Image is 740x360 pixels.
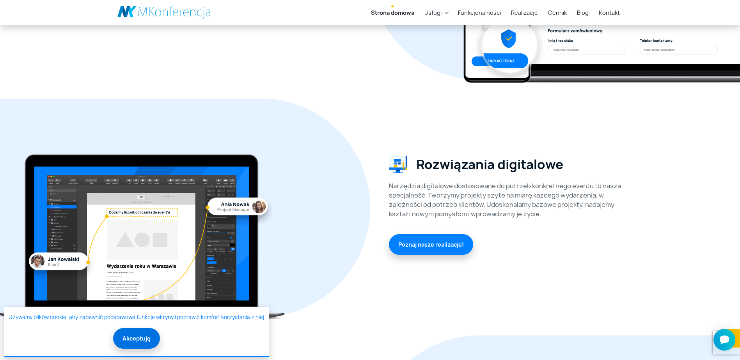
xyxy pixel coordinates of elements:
div: Narzędzia digitalowe dostosowane do potrzeb konkretnego eventu to nasza specjalność. Tworzymy pro... [389,181,623,219]
a: Realizacje [508,5,541,20]
iframe: Smartsupp widget button [713,329,735,351]
a: Kontakt [596,5,623,20]
a: Strona domowa [368,5,417,20]
h2: Rozwiązania digitalowe [416,157,563,172]
img: Rozwiązania digitalowe [389,154,407,175]
a: Używamy plików cookie, aby zapewnić podstawowe funkcje witryny i poprawić komfort korzystania z niej [9,314,264,321]
a: Poznaj nasze realizacje! [389,234,473,255]
button: Akceptuję [113,328,160,349]
a: Funkcjonalności [455,5,504,20]
a: Blog [574,5,592,20]
a: Usługi [421,5,445,20]
a: Cennik [545,5,570,20]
